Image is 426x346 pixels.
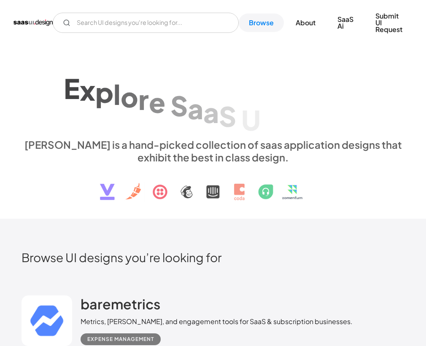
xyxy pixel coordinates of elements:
div: E [64,72,80,105]
div: x [80,74,95,106]
div: e [149,86,165,119]
h2: Browse UI designs you’re looking for [22,250,405,265]
a: baremetrics [81,295,160,316]
div: Expense Management [87,334,154,344]
div: S [170,89,188,122]
img: text, icon, saas logo [85,164,341,207]
form: Email Form [53,13,239,33]
h2: baremetrics [81,295,160,312]
a: home [13,16,53,30]
div: p [95,76,113,108]
div: r [138,83,149,116]
a: SaaS Ai [327,10,364,35]
div: a [188,93,203,125]
h1: Explore SaaS UI design patterns & interactions. [19,65,407,130]
div: [PERSON_NAME] is a hand-picked collection of saas application designs that exhibit the best in cl... [19,138,407,164]
div: S [219,100,236,132]
div: o [121,81,138,113]
a: About [286,13,326,32]
div: U [241,104,261,136]
input: Search UI designs you're looking for... [53,13,239,33]
a: Browse [239,13,284,32]
div: Metrics, [PERSON_NAME], and engagement tools for SaaS & subscription businesses. [81,316,353,327]
div: l [113,78,121,111]
div: a [203,96,219,129]
a: Submit UI Request [365,7,413,39]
